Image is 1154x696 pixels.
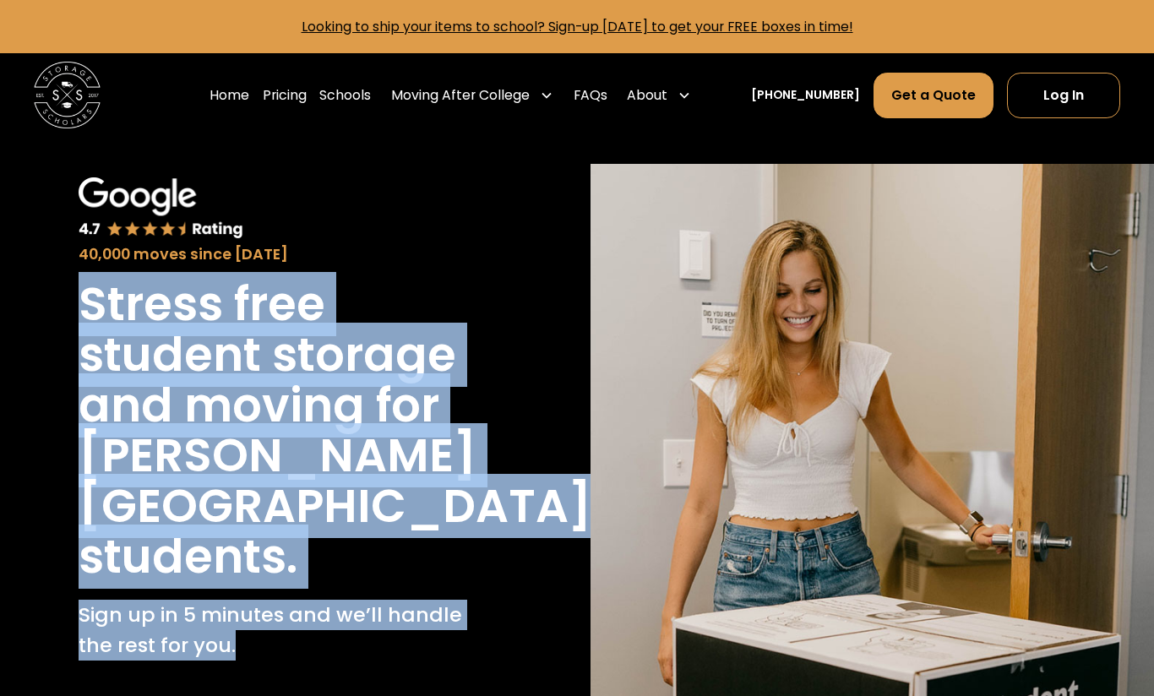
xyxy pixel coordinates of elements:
a: Schools [319,72,371,118]
a: FAQs [574,72,607,118]
div: About [620,72,698,118]
div: Moving After College [391,85,530,106]
h1: [PERSON_NAME][GEOGRAPHIC_DATA] [79,431,591,532]
a: Pricing [263,72,307,118]
div: 40,000 moves since [DATE] [79,243,484,266]
div: About [627,85,667,106]
p: Sign up in 5 minutes and we’ll handle the rest for you. [79,600,484,660]
div: Moving After College [384,72,560,118]
a: Looking to ship your items to school? Sign-up [DATE] to get your FREE boxes in time! [302,17,853,36]
a: Home [210,72,249,118]
a: Log In [1007,73,1121,117]
h1: students. [79,532,297,583]
img: Google 4.7 star rating [79,177,242,240]
a: [PHONE_NUMBER] [751,86,860,104]
a: Get a Quote [874,73,993,117]
h1: Stress free student storage and moving for [79,280,484,432]
img: Storage Scholars main logo [34,62,101,128]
